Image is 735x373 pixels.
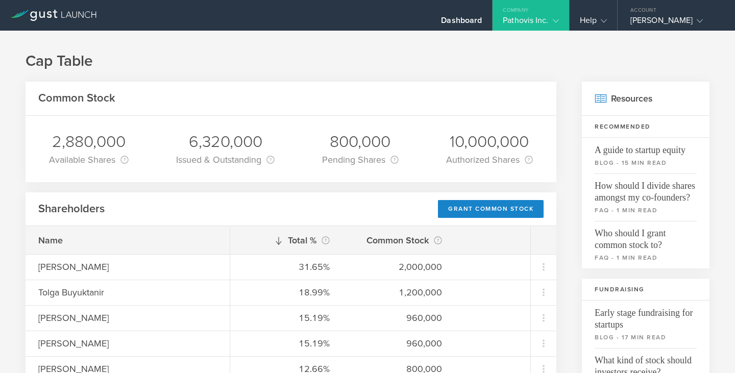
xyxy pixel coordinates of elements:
iframe: Chat Widget [684,324,735,373]
div: [PERSON_NAME] [38,260,217,273]
div: Name [38,234,217,247]
div: Issued & Outstanding [176,153,275,167]
div: [PERSON_NAME] [38,337,217,350]
div: Common Stock [355,233,442,247]
div: 15.19% [243,311,330,325]
span: How should I divide shares amongst my co-founders? [595,173,697,204]
h2: Shareholders [38,202,105,216]
div: 800,000 [322,131,399,153]
span: Early stage fundraising for startups [595,301,697,331]
div: [PERSON_NAME] [38,311,217,325]
small: faq - 1 min read [595,206,697,215]
div: 31.65% [243,260,330,273]
div: Pending Shares [322,153,399,167]
a: A guide to startup equityblog - 15 min read [582,138,709,173]
div: Authorized Shares [446,153,533,167]
div: 2,000,000 [355,260,442,273]
div: 6,320,000 [176,131,275,153]
div: 960,000 [355,311,442,325]
h3: Recommended [582,116,709,138]
div: 10,000,000 [446,131,533,153]
small: blog - 15 min read [595,158,697,167]
small: blog - 17 min read [595,333,697,342]
div: Dashboard [441,15,482,31]
div: Total % [243,233,330,247]
div: Grant Common Stock [438,200,544,218]
span: A guide to startup equity [595,138,697,156]
h2: Resources [582,82,709,116]
span: Who should I grant common stock to? [595,221,697,251]
div: 1,200,000 [355,286,442,299]
div: Available Shares [49,153,129,167]
div: Pathovis Inc. [503,15,558,31]
small: faq - 1 min read [595,253,697,262]
div: 15.19% [243,337,330,350]
div: 2,880,000 [49,131,129,153]
div: Tolga Buyuktanir [38,286,217,299]
a: Early stage fundraising for startupsblog - 17 min read [582,301,709,348]
h3: Fundraising [582,279,709,301]
div: 18.99% [243,286,330,299]
a: Who should I grant common stock to?faq - 1 min read [582,221,709,268]
a: How should I divide shares amongst my co-founders?faq - 1 min read [582,173,709,221]
h1: Cap Table [26,51,709,71]
div: Help [580,15,607,31]
h2: Common Stock [38,91,115,106]
div: 960,000 [355,337,442,350]
div: [PERSON_NAME] [630,15,717,31]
